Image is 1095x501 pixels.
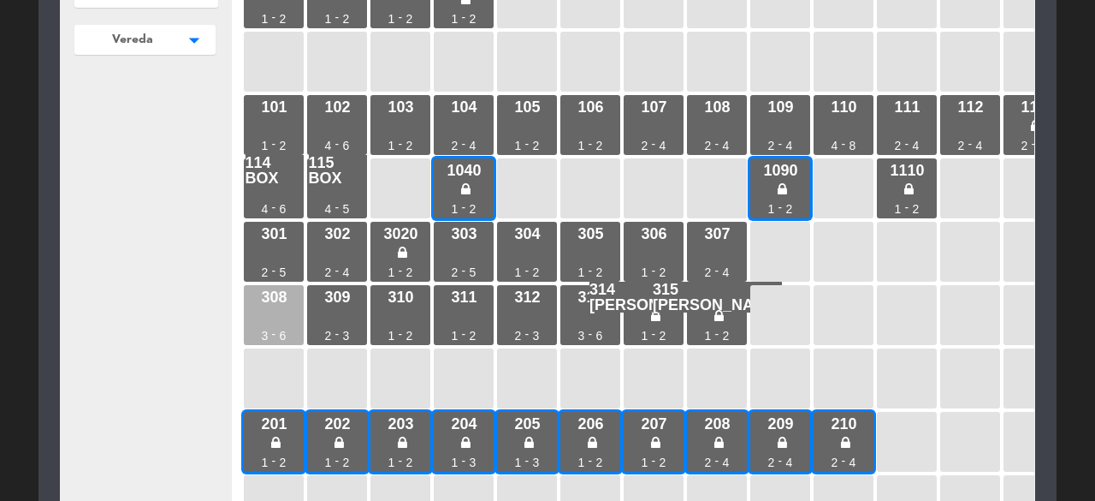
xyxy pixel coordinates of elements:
div: 1 [895,203,902,215]
div: 4 [849,456,856,468]
div: 207 [641,416,666,432]
div: - [778,455,783,467]
div: 4 [786,140,793,152]
div: - [272,201,276,213]
div: 2 [470,13,476,25]
div: - [715,265,719,277]
div: 4 [723,456,730,468]
div: - [272,328,276,340]
div: 311 [451,289,476,305]
div: 2 [262,266,269,278]
div: - [525,455,530,467]
div: - [272,11,276,23]
div: 108 [704,99,730,115]
div: 2 [343,456,350,468]
div: - [842,138,846,150]
div: 4 [262,203,269,215]
div: 2 [280,13,287,25]
div: - [272,265,276,277]
div: 106 [577,99,603,115]
div: 6 [280,330,287,342]
div: 1 [578,266,585,278]
div: 2 [406,456,413,468]
div: 2 [705,140,712,152]
div: 2 [705,456,712,468]
div: 2 [660,456,666,468]
div: 4 [723,266,730,278]
div: - [399,138,403,150]
div: 1 [262,13,269,25]
div: 1 [388,456,395,468]
div: 2 [958,140,965,152]
div: 2 [660,266,666,278]
div: 3 [533,330,540,342]
div: 204 [451,416,476,432]
div: - [335,11,340,23]
div: - [462,328,466,340]
div: 307 [704,226,730,242]
div: 1 [642,330,648,342]
div: 2 [325,266,332,278]
div: 8 [849,140,856,152]
div: 309 [324,289,350,305]
div: 210 [831,416,856,432]
div: 6 [280,203,287,215]
div: 2 [768,456,775,468]
div: 1 [578,456,585,468]
div: 2 [470,203,476,215]
div: - [462,455,466,467]
div: 304 [514,226,540,242]
div: 5 [343,203,350,215]
div: - [462,201,466,213]
div: 6 [596,330,603,342]
div: - [589,138,593,150]
div: 305 [577,226,603,242]
div: - [652,138,656,150]
div: 1 [452,203,459,215]
div: - [652,328,656,340]
div: 1 [452,330,459,342]
div: - [335,455,340,467]
div: 308 [261,289,287,305]
div: 4 [832,140,838,152]
div: - [399,265,403,277]
div: 208 [704,416,730,432]
div: 2 [343,13,350,25]
div: - [589,265,593,277]
div: 206 [577,416,603,432]
div: 3 [343,330,350,342]
div: - [652,455,656,467]
div: - [525,265,530,277]
div: 4 [325,140,332,152]
div: - [715,328,719,340]
div: 4 [913,140,920,152]
div: 1040 [447,163,481,178]
div: 2 [452,140,459,152]
div: 313 [577,289,603,305]
div: 2 [786,203,793,215]
div: 2 [533,266,540,278]
div: 201 [261,416,287,432]
div: 3020 [383,226,417,242]
div: - [1032,138,1036,150]
div: - [842,455,846,467]
div: - [715,455,719,467]
div: 1 [642,266,648,278]
div: 2 [406,13,413,25]
div: 1110 [890,163,924,178]
div: - [715,138,719,150]
button: Veredaarrow_drop_down [74,25,216,55]
div: - [589,328,593,340]
div: 1 [705,330,712,342]
div: 2 [768,140,775,152]
div: - [335,201,340,213]
div: - [525,328,530,340]
div: 4 [470,140,476,152]
div: - [968,138,973,150]
div: 1 [452,13,459,25]
div: 5 [470,266,476,278]
div: - [778,201,783,213]
div: 2 [533,140,540,152]
div: 2 [406,266,413,278]
div: 205 [514,416,540,432]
